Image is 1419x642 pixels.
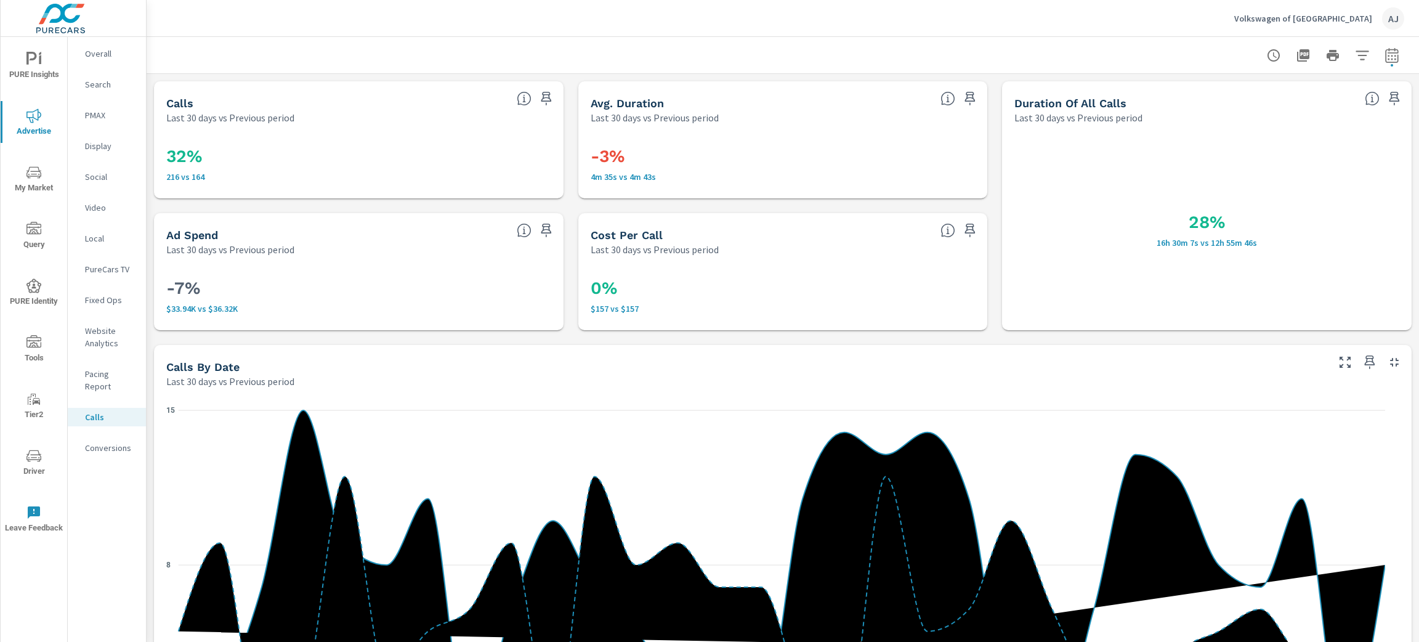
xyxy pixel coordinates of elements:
button: Print Report [1320,43,1345,68]
p: Last 30 days vs Previous period [166,110,294,125]
button: Make Fullscreen [1335,352,1355,372]
div: Calls [68,408,146,426]
p: Last 30 days vs Previous period [591,242,719,257]
p: Conversions [85,442,136,454]
p: Website Analytics [85,325,136,349]
h5: Duration of all Calls [1014,97,1126,110]
text: 15 [166,406,175,415]
h3: -3% [591,146,976,167]
button: Select Date Range [1380,43,1404,68]
span: Total number of calls. [517,91,532,106]
span: Tier2 [4,392,63,422]
span: Save this to your personalized report [1360,352,1380,372]
span: Leave Feedback [4,505,63,535]
span: PureCars Ad Spend/Calls. [940,223,955,238]
h5: Ad Spend [166,229,218,242]
div: Social [68,168,146,186]
span: My Market [4,165,63,195]
span: Advertise [4,108,63,139]
div: PMAX [68,106,146,124]
div: Search [68,75,146,94]
span: The Total Duration of all calls. [1365,91,1380,106]
h3: 0% [591,278,976,299]
p: Social [85,171,136,183]
p: 4m 35s vs 4m 43s [591,172,976,182]
div: Pacing Report [68,365,146,396]
p: Calls [85,411,136,423]
p: Video [85,201,136,214]
p: Last 30 days vs Previous period [166,242,294,257]
p: Last 30 days vs Previous period [1014,110,1142,125]
button: "Export Report to PDF" [1291,43,1316,68]
span: Average Duration of each call. [940,91,955,106]
p: Last 30 days vs Previous period [591,110,719,125]
span: PURE Identity [4,278,63,309]
text: 8 [166,561,171,569]
span: Query [4,222,63,252]
div: Display [68,137,146,155]
p: $157 vs $157 [591,304,976,314]
p: PMAX [85,109,136,121]
p: Search [85,78,136,91]
h5: Calls [166,97,193,110]
div: nav menu [1,37,67,547]
span: PURE Insights [4,52,63,82]
p: Local [85,232,136,245]
span: Save this to your personalized report [960,89,980,108]
span: Driver [4,449,63,479]
span: Save this to your personalized report [960,221,980,240]
p: 16h 30m 7s vs 12h 55m 46s [1014,238,1399,248]
p: $33,939 vs $36,319 [166,304,551,314]
div: Conversions [68,439,146,457]
h3: 32% [166,146,551,167]
p: Overall [85,47,136,60]
h5: Avg. Duration [591,97,664,110]
div: Video [68,198,146,217]
p: PureCars TV [85,263,136,275]
p: Fixed Ops [85,294,136,306]
p: Volkswagen of [GEOGRAPHIC_DATA] [1234,13,1372,24]
button: Minimize Widget [1385,352,1404,372]
span: Sum of PureCars Ad Spend. [517,223,532,238]
button: Apply Filters [1350,43,1375,68]
div: Fixed Ops [68,291,146,309]
div: Local [68,229,146,248]
h5: Cost Per Call [591,229,663,242]
p: Display [85,140,136,152]
p: 216 vs 164 [166,172,551,182]
h5: Calls By Date [166,360,240,373]
p: Pacing Report [85,368,136,392]
div: Website Analytics [68,322,146,352]
p: Last 30 days vs Previous period [166,374,294,389]
div: Overall [68,44,146,63]
h3: -7% [166,278,551,299]
div: PureCars TV [68,260,146,278]
span: Save this to your personalized report [536,89,556,108]
div: AJ [1382,7,1404,30]
span: Tools [4,335,63,365]
span: Save this to your personalized report [536,221,556,240]
span: Save this to your personalized report [1385,89,1404,108]
h3: 28% [1014,212,1399,233]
